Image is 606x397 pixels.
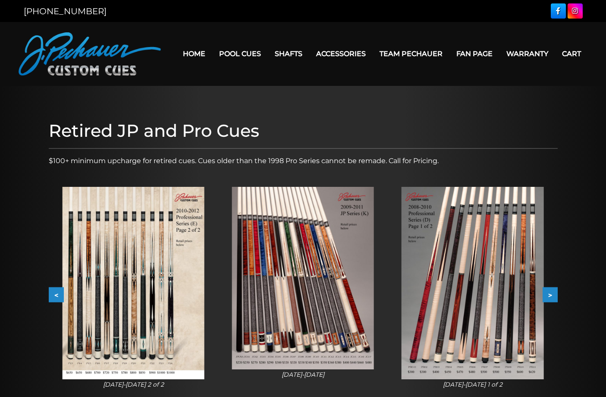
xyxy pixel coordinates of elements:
[543,287,558,302] button: >
[49,120,558,141] h1: Retired JP and Pro Cues
[555,43,588,65] a: Cart
[19,32,161,76] img: Pechauer Custom Cues
[176,43,212,65] a: Home
[443,381,502,388] i: [DATE]-[DATE] 1 of 2
[373,43,449,65] a: Team Pechauer
[24,6,107,16] a: [PHONE_NUMBER]
[49,287,64,302] button: <
[282,371,324,378] i: [DATE]-[DATE]
[268,43,309,65] a: Shafts
[449,43,499,65] a: Fan Page
[499,43,555,65] a: Warranty
[49,156,558,166] p: $100+ minimum upcharge for retired cues. Cues older than the 1998 Pro Series cannot be remade. Ca...
[212,43,268,65] a: Pool Cues
[103,381,164,388] i: [DATE]-[DATE] 2 of 2
[309,43,373,65] a: Accessories
[49,287,558,302] div: Carousel Navigation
